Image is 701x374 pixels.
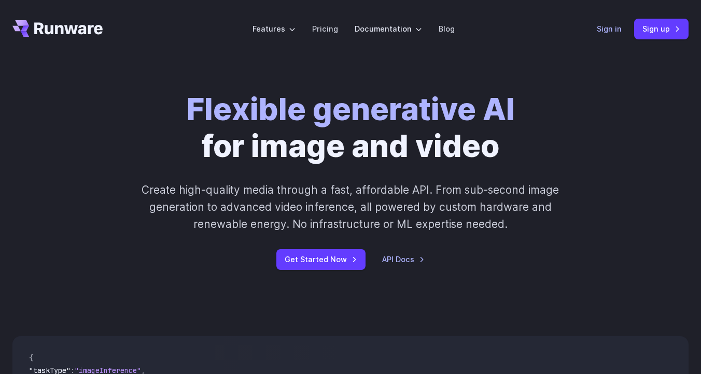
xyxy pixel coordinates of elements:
a: Get Started Now [276,249,366,269]
a: Go to / [12,20,103,37]
a: Blog [439,23,455,35]
h1: for image and video [187,91,515,165]
a: Sign up [634,19,689,39]
a: Pricing [312,23,338,35]
a: Sign in [597,23,622,35]
a: API Docs [382,253,425,265]
span: { [29,353,33,363]
strong: Flexible generative AI [187,91,515,127]
label: Documentation [355,23,422,35]
p: Create high-quality media through a fast, affordable API. From sub-second image generation to adv... [134,181,567,233]
label: Features [253,23,296,35]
